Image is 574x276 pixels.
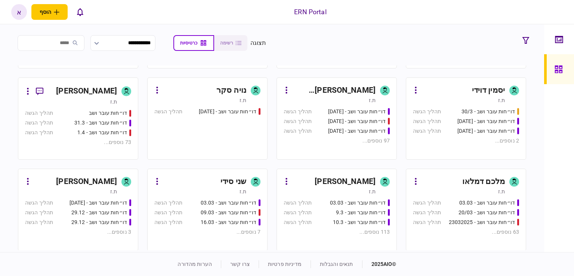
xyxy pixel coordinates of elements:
[284,137,390,145] div: 97 נוספים ...
[369,188,376,195] div: ת.ז
[328,127,386,135] div: דו״חות עובר ושב - 19.3.25
[406,169,526,251] a: מלכם דמלאות.זדו״חות עובר ושב - 03.03תהליך הגשהדו״חות עובר ושב - 20/03תהליך הגשהדו״חות עובר ושב - ...
[25,199,53,207] div: תהליך הגשה
[277,169,397,251] a: [PERSON_NAME]ת.זדו״חות עובר ושב - 03.03תהליך הגשהדו״חות עובר ושב - 9.3תהליך הגשהדו״חות עובר ושב -...
[457,117,515,125] div: דו״חות עובר ושב - 31.08.25
[154,108,182,116] div: תהליך הגשה
[11,4,27,20] button: א
[328,108,386,116] div: דו״חות עובר ושב - 19/03/2025
[413,127,441,135] div: תהליך הגשה
[413,218,441,226] div: תהליך הגשה
[56,176,117,188] div: [PERSON_NAME]
[220,176,246,188] div: שני סידי
[406,77,526,160] a: יסמין דוידית.זדו״חות עובר ושב - 30/3תהליך הגשהדו״חות עובר ושב - 31.08.25תהליך הגשהדו״חות עובר ושב...
[462,176,505,188] div: מלכם דמלאו
[173,35,214,51] button: כרטיסיות
[216,85,246,96] div: נויה סקר
[413,117,441,125] div: תהליך הגשה
[240,96,246,104] div: ת.ז
[56,85,117,97] div: [PERSON_NAME]
[147,169,268,251] a: שני סידית.זדו״חות עובר ושב - 03.03תהליך הגשהדו״חות עובר ושב - 09.03תהליך הגשהדו״חות עובר ושב - 16...
[89,109,127,117] div: דו״חות עובר ושב
[284,209,312,217] div: תהליך הגשה
[178,261,212,267] a: הערות מהדורה
[498,188,505,195] div: ת.ז
[214,35,247,51] button: רשימה
[413,199,441,207] div: תהליך הגשה
[284,199,312,207] div: תהליך הגשה
[110,188,117,195] div: ת.ז
[201,209,256,217] div: דו״חות עובר ושב - 09.03
[459,209,515,217] div: דו״חות עובר ושב - 20/03
[18,77,138,160] a: [PERSON_NAME]ת.זדו״חות עובר ושבתהליך הגשהדו״חות עובר ושב - 31.3תהליך הגשהדו״חות עובר ושב - 1.4תהל...
[25,138,131,146] div: 73 נוספים ...
[71,218,127,226] div: דו״חות עובר ושב - 29.12
[413,137,519,145] div: 2 נוספים ...
[240,188,246,195] div: ת.ז
[462,108,515,116] div: דו״חות עובר ושב - 30/3
[413,228,519,236] div: 63 נוספים ...
[336,209,386,217] div: דו״חות עובר ושב - 9.3
[25,218,53,226] div: תהליך הגשה
[413,209,441,217] div: תהליך הגשה
[292,85,376,96] div: [PERSON_NAME] [PERSON_NAME]
[154,209,182,217] div: תהליך הגשה
[74,119,127,127] div: דו״חות עובר ושב - 31.3
[25,209,53,217] div: תהליך הגשה
[457,127,515,135] div: דו״חות עובר ושב - 02/09/25
[71,209,127,217] div: דו״חות עובר ושב - 29.12
[284,117,312,125] div: תהליך הגשה
[472,85,505,96] div: יסמין דוידי
[154,228,260,236] div: 7 נוספים ...
[18,169,138,251] a: [PERSON_NAME]ת.זדו״חות עובר ושב - 26.12.24תהליך הגשהדו״חות עובר ושב - 29.12תהליך הגשהדו״חות עובר ...
[201,218,256,226] div: דו״חות עובר ושב - 16.03
[284,108,312,116] div: תהליך הגשה
[284,218,312,226] div: תהליך הגשה
[25,228,131,236] div: 3 נוספים ...
[180,40,197,46] span: כרטיסיות
[110,98,117,105] div: ת.ז
[70,199,127,207] div: דו״חות עובר ושב - 26.12.24
[220,40,233,46] span: רשימה
[294,7,326,17] div: ERN Portal
[362,260,396,268] div: © 2025 AIO
[268,261,302,267] a: מדיניות פרטיות
[449,218,515,226] div: דו״חות עובר ושב - 23032025
[31,4,68,20] button: פתח תפריט להוספת לקוח
[199,108,256,116] div: דו״חות עובר ושב - 19.03.2025
[284,127,312,135] div: תהליך הגשה
[315,176,376,188] div: [PERSON_NAME]
[72,4,88,20] button: פתח רשימת התראות
[320,261,353,267] a: תנאים והגבלות
[154,218,182,226] div: תהליך הגשה
[330,199,386,207] div: דו״חות עובר ושב - 03.03
[369,96,376,104] div: ת.ז
[250,39,266,47] div: תצוגה
[25,109,53,117] div: תהליך הגשה
[25,119,53,127] div: תהליך הגשה
[201,199,256,207] div: דו״חות עובר ושב - 03.03
[328,117,386,125] div: דו״חות עובר ושב - 19.3.25
[147,77,268,160] a: נויה סקרת.זדו״חות עובר ושב - 19.03.2025תהליך הגשה
[498,96,505,104] div: ת.ז
[230,261,250,267] a: צרו קשר
[25,129,53,137] div: תהליך הגשה
[154,199,182,207] div: תהליך הגשה
[277,77,397,160] a: [PERSON_NAME] [PERSON_NAME]ת.זדו״חות עובר ושב - 19/03/2025תהליך הגשהדו״חות עובר ושב - 19.3.25תהלי...
[284,228,390,236] div: 113 נוספים ...
[413,108,441,116] div: תהליך הגשה
[459,199,515,207] div: דו״חות עובר ושב - 03.03
[333,218,386,226] div: דו״חות עובר ושב - 10.3
[77,129,127,137] div: דו״חות עובר ושב - 1.4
